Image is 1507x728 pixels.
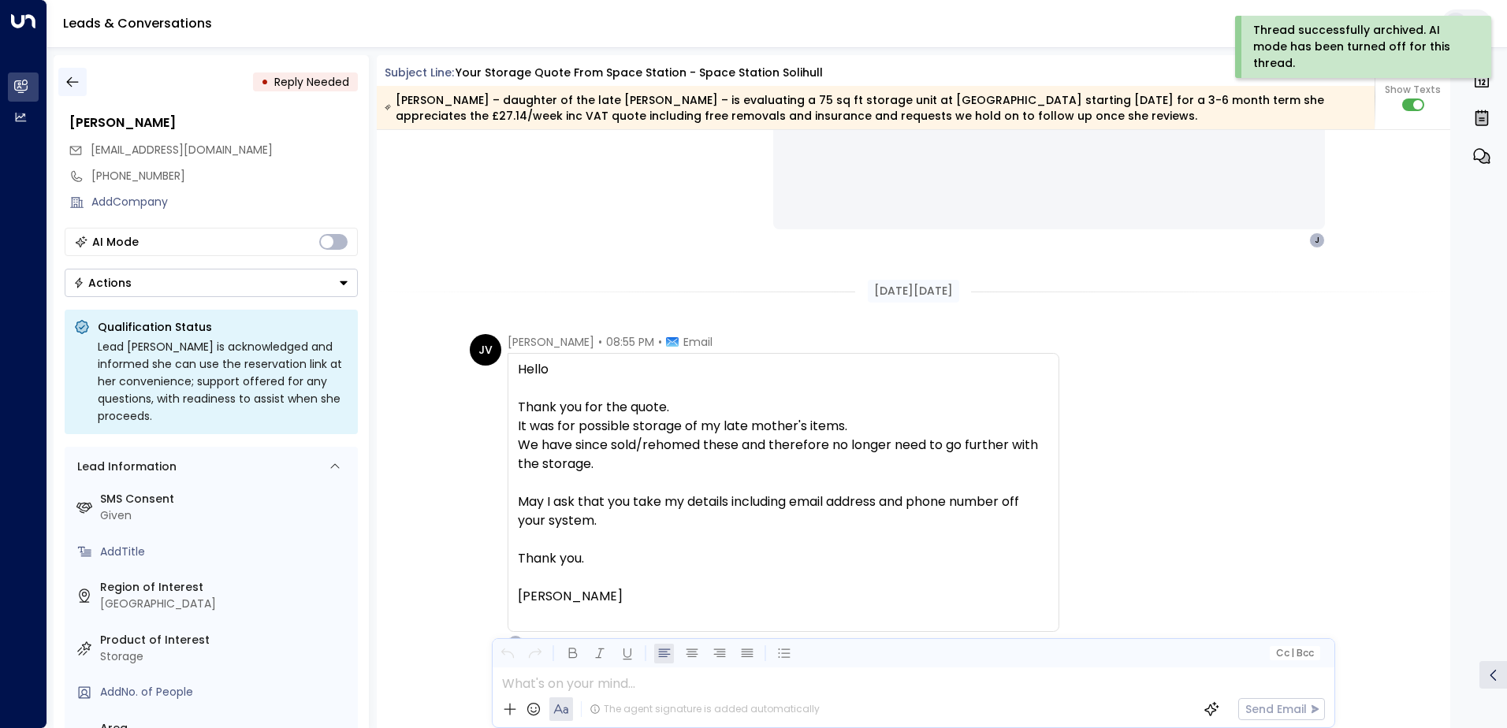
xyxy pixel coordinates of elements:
[456,65,823,81] div: Your storage quote from Space Station - Space Station Solihull
[274,74,349,90] span: Reply Needed
[100,596,352,612] div: [GEOGRAPHIC_DATA]
[98,338,348,425] div: Lead [PERSON_NAME] is acknowledged and informed she can use the reservation link at her convenien...
[73,276,132,290] div: Actions
[518,360,1049,606] div: Hello
[261,68,269,96] div: •
[868,280,959,303] div: [DATE][DATE]
[385,65,454,80] span: Subject Line:
[1385,83,1441,97] span: Show Texts
[65,269,358,297] div: Button group with a nested menu
[100,648,352,665] div: Storage
[683,334,713,350] span: Email
[98,319,348,335] p: Qualification Status
[91,194,358,210] div: AddCompany
[508,635,523,651] div: O
[92,234,139,250] div: AI Mode
[100,491,352,507] label: SMS Consent
[1291,648,1294,659] span: |
[65,269,358,297] button: Actions
[100,507,352,524] div: Given
[1269,646,1319,661] button: Cc|Bcc
[598,334,602,350] span: •
[470,334,501,366] div: JV
[100,632,352,648] label: Product of Interest
[518,398,1049,474] div: Thank you for the quote. It was for possible storage of my late mother's items. We have since sol...
[100,544,352,560] div: AddTitle
[91,168,358,184] div: [PHONE_NUMBER]
[658,334,662,350] span: •
[497,644,517,663] button: Undo
[606,334,654,350] span: 08:55 PM
[1253,22,1470,72] div: Thread successfully archived. AI mode has been turned off for this thread.
[91,142,273,158] span: [EMAIL_ADDRESS][DOMAIN_NAME]
[525,644,545,663] button: Redo
[518,587,1049,606] div: [PERSON_NAME]
[518,492,1049,530] div: May I ask that you take my details including email address and phone number off your system.
[72,459,177,475] div: Lead Information
[69,113,358,132] div: [PERSON_NAME]
[385,92,1366,124] div: [PERSON_NAME] – daughter of the late [PERSON_NAME] – is evaluating a 75 sq ft storage unit at [GE...
[1309,232,1325,248] div: J
[63,14,212,32] a: Leads & Conversations
[508,334,594,350] span: [PERSON_NAME]
[91,142,273,158] span: joanvale37@gmail.com
[518,549,1049,568] div: Thank you.
[100,579,352,596] label: Region of Interest
[1275,648,1313,659] span: Cc Bcc
[100,684,352,700] div: AddNo. of People
[590,702,820,716] div: The agent signature is added automatically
